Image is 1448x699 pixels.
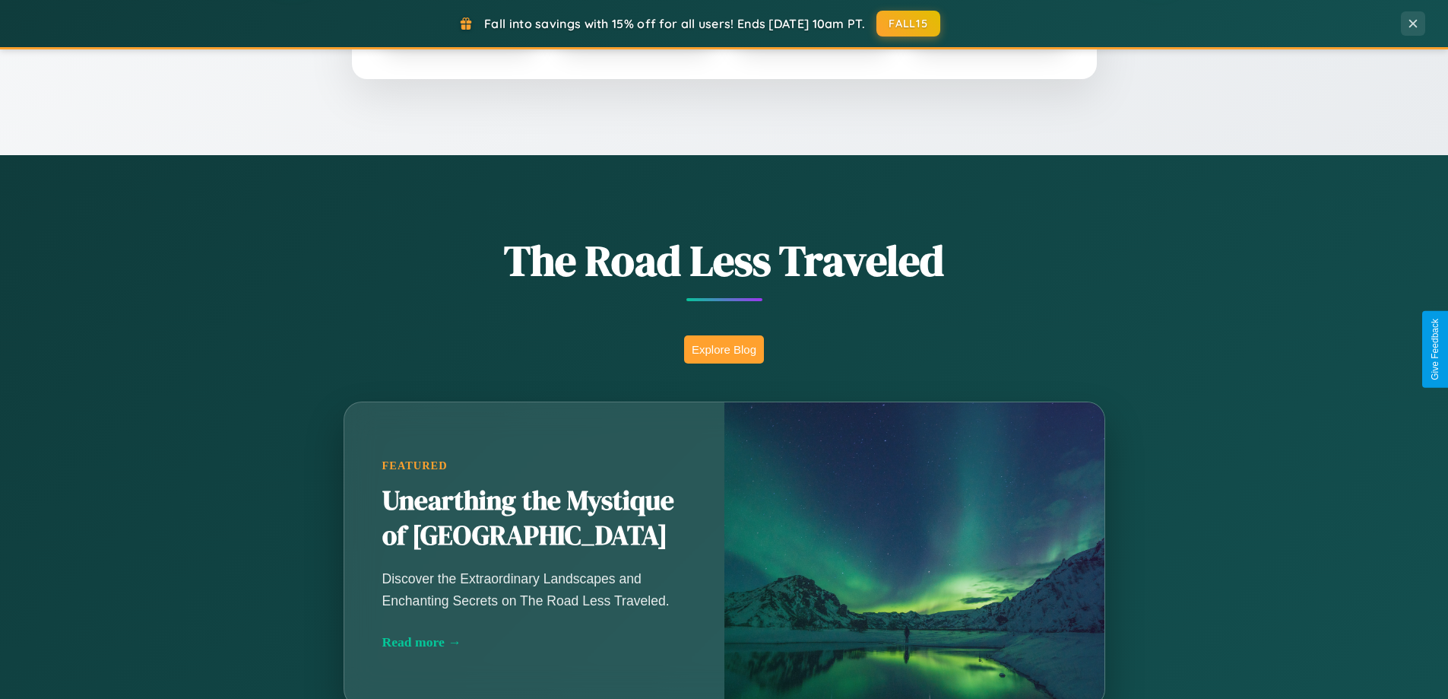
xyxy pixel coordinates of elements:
div: Give Feedback [1430,319,1440,380]
div: Read more → [382,634,686,650]
p: Discover the Extraordinary Landscapes and Enchanting Secrets on The Road Less Traveled. [382,568,686,611]
div: Featured [382,459,686,472]
button: Explore Blog [684,335,764,364]
span: Fall into savings with 15% off for all users! Ends [DATE] 10am PT. [484,16,865,31]
h1: The Road Less Traveled [268,231,1180,290]
button: FALL15 [876,11,940,37]
h2: Unearthing the Mystique of [GEOGRAPHIC_DATA] [382,484,686,554]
